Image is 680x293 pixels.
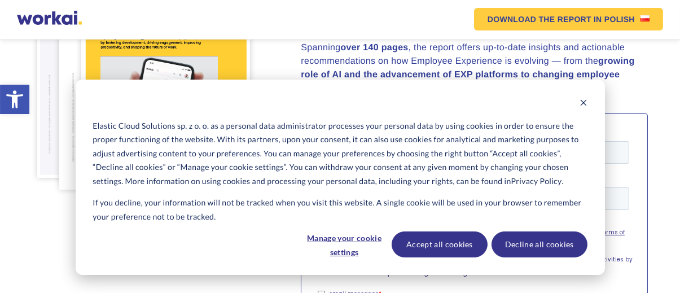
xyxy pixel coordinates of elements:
[301,41,648,95] p: Spanning , the report offers up-to-date insights and actionable recommendations on how Employee E...
[23,114,63,123] a: Privacy Policy
[301,231,388,257] button: Manage your cookie settings
[160,60,315,82] input: Your last name
[511,174,562,189] a: Privacy Policy
[580,97,587,111] button: Dismiss cookie banner
[76,80,605,275] div: Cookie banner
[488,15,591,23] em: DOWNLOAD THE REPORT
[14,162,64,170] p: email messages
[341,43,409,53] strong: over 140 pages
[640,15,650,21] img: Polish flag
[474,8,663,30] a: DOWNLOAD THE REPORTIN POLISHPolish flag
[93,196,587,224] p: If you decline, your information will not be tracked when you visit this website. A single cookie...
[392,231,488,257] button: Accept all cookies
[160,46,203,58] span: Last name
[301,56,634,93] strong: growing role of AI and the advancement of EXP platforms to changing employee expectations and the...
[3,163,10,170] input: email messages*
[93,119,587,189] p: Elastic Cloud Solutions sp. z o. o. as a personal data administrator processes your personal data...
[492,231,587,257] button: Decline all cookies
